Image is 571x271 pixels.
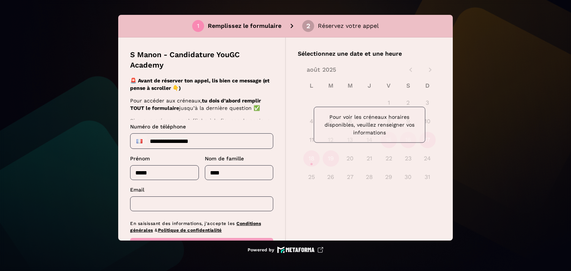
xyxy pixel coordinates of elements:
p: Réservez votre appel [318,22,379,30]
p: Pour accéder aux créneaux, jusqu’à la dernière question ✅ [130,97,271,112]
span: Prénom [130,156,150,161]
p: Pour voir les créneaux horaires disponibles, veuillez renseigner vos informations [320,113,419,137]
p: Sélectionnez une date et une heure [298,49,441,58]
span: & [155,228,158,233]
span: Email [130,187,144,193]
p: Remplissez le formulaire [208,22,281,30]
a: Powered by [248,246,323,253]
p: En saisissant des informations, j'accepte les [130,220,273,234]
span: Numéro de téléphone [130,124,186,130]
p: Powered by [248,247,274,253]
div: 1 [197,23,199,29]
p: Si aucun créneau ne s’affiche à la fin, pas de panique : [130,117,271,132]
strong: 🚨 Avant de réserver ton appel, lis bien ce message (et pense à scroller 👇) [130,78,270,91]
div: France: + 33 [132,135,147,147]
div: 2 [306,23,310,29]
p: S Manon - Candidature YouGC Academy [130,49,273,70]
a: Politique de confidentialité [158,228,222,233]
span: Nom de famille [205,156,244,161]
